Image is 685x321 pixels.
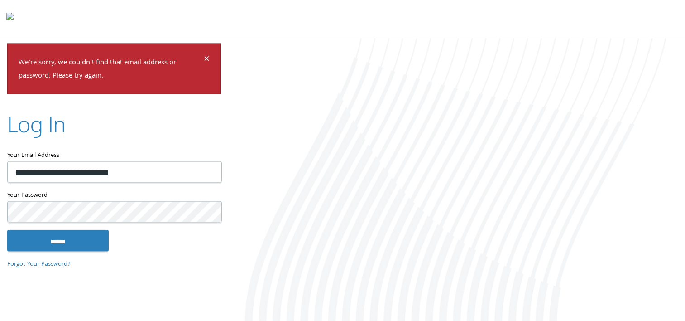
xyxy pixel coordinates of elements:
[7,259,71,269] a: Forgot Your Password?
[19,57,202,83] p: We're sorry, we couldn't find that email address or password. Please try again.
[7,190,221,201] label: Your Password
[6,10,14,28] img: todyl-logo-dark.svg
[204,55,210,66] button: Dismiss alert
[7,108,66,139] h2: Log In
[204,51,210,69] span: ×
